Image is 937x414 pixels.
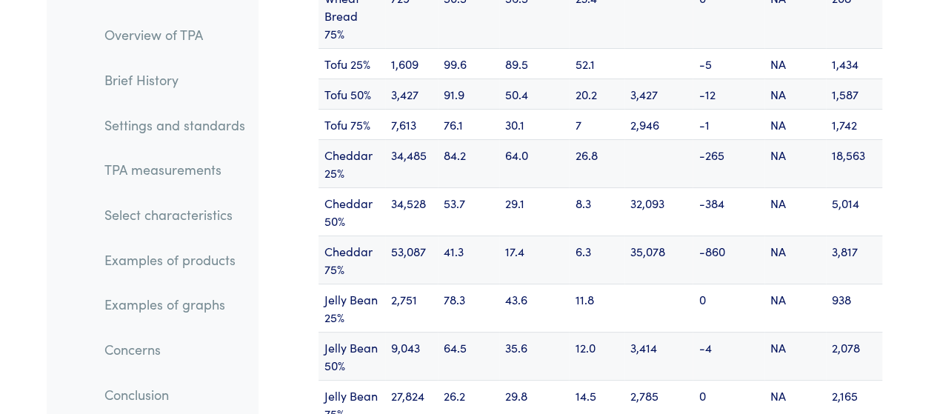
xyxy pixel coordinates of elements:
[569,187,624,236] td: 8.3
[764,48,826,79] td: NA
[624,79,693,109] td: 3,427
[826,48,882,79] td: 1,434
[93,18,257,52] a: Overview of TPA
[93,378,257,412] a: Conclusion
[385,79,439,109] td: 3,427
[93,107,257,141] a: Settings and standards
[569,332,624,380] td: 12.0
[826,332,882,380] td: 2,078
[385,48,439,79] td: 1,609
[385,109,439,139] td: 7,613
[499,109,569,139] td: 30.1
[438,187,499,236] td: 53.7
[826,187,882,236] td: 5,014
[693,48,764,79] td: -5
[499,79,569,109] td: 50.4
[826,139,882,187] td: 18,563
[624,187,693,236] td: 32,093
[499,284,569,332] td: 43.6
[93,333,257,367] a: Concerns
[764,187,826,236] td: NA
[385,284,439,332] td: 2,751
[569,236,624,284] td: 6.3
[764,332,826,380] td: NA
[499,187,569,236] td: 29.1
[385,187,439,236] td: 34,528
[93,153,257,187] a: TPA measurements
[438,109,499,139] td: 76.1
[569,284,624,332] td: 11.8
[693,236,764,284] td: -860
[764,139,826,187] td: NA
[319,332,385,380] td: Jelly Bean 50%
[385,332,439,380] td: 9,043
[624,332,693,380] td: 3,414
[438,48,499,79] td: 99.6
[93,243,257,277] a: Examples of products
[499,48,569,79] td: 89.5
[93,198,257,232] a: Select characteristics
[499,332,569,380] td: 35.6
[319,48,385,79] td: Tofu 25%
[693,284,764,332] td: 0
[693,79,764,109] td: -12
[438,79,499,109] td: 91.9
[319,139,385,187] td: Cheddar 25%
[693,332,764,380] td: -4
[319,187,385,236] td: Cheddar 50%
[764,236,826,284] td: NA
[319,284,385,332] td: Jelly Bean 25%
[826,236,882,284] td: 3,817
[319,109,385,139] td: Tofu 75%
[385,139,439,187] td: 34,485
[438,139,499,187] td: 84.2
[438,236,499,284] td: 41.3
[499,139,569,187] td: 64.0
[624,236,693,284] td: 35,078
[499,236,569,284] td: 17.4
[569,139,624,187] td: 26.8
[569,109,624,139] td: 7
[624,109,693,139] td: 2,946
[693,187,764,236] td: -384
[826,79,882,109] td: 1,587
[93,63,257,97] a: Brief History
[93,287,257,321] a: Examples of graphs
[826,109,882,139] td: 1,742
[826,284,882,332] td: 938
[693,109,764,139] td: -1
[319,79,385,109] td: Tofu 50%
[764,79,826,109] td: NA
[438,332,499,380] td: 64.5
[385,236,439,284] td: 53,087
[319,236,385,284] td: Cheddar 75%
[438,284,499,332] td: 78.3
[764,284,826,332] td: NA
[569,48,624,79] td: 52.1
[693,139,764,187] td: -265
[569,79,624,109] td: 20.2
[764,109,826,139] td: NA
